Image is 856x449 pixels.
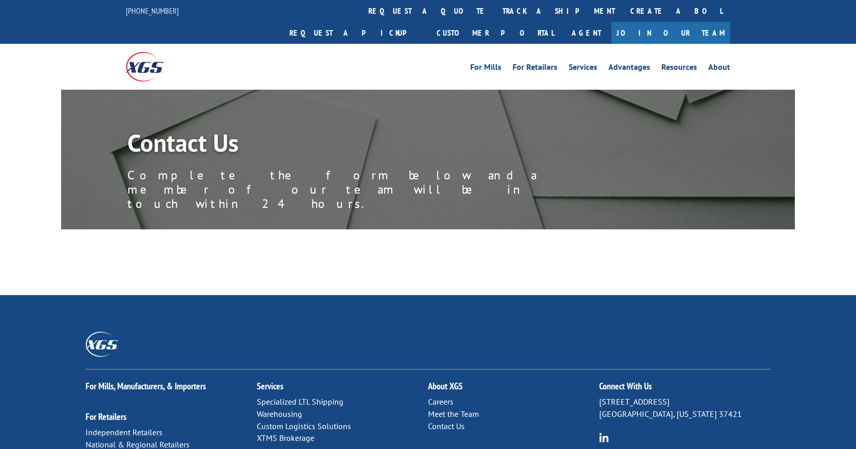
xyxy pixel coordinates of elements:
[428,409,479,419] a: Meet the Team
[86,411,126,422] a: For Retailers
[429,22,561,44] a: Customer Portal
[127,130,586,160] h1: Contact Us
[127,168,586,211] p: Complete the form below and a member of our team will be in touch within 24 hours.
[708,63,730,74] a: About
[470,63,501,74] a: For Mills
[428,397,453,407] a: Careers
[86,332,118,357] img: XGS_Logos_ALL_2024_All_White
[561,22,611,44] a: Agent
[569,63,597,74] a: Services
[282,22,429,44] a: Request a pickup
[257,397,343,407] a: Specialized LTL Shipping
[428,380,463,392] a: About XGS
[257,433,314,443] a: XTMS Brokerage
[257,409,302,419] a: Warehousing
[599,382,770,396] h2: Connect With Us
[86,427,163,437] a: Independent Retailers
[428,421,465,431] a: Contact Us
[611,22,730,44] a: Join Our Team
[599,396,770,420] p: [STREET_ADDRESS] [GEOGRAPHIC_DATA], [US_STATE] 37421
[513,63,557,74] a: For Retailers
[126,6,179,16] a: [PHONE_NUMBER]
[257,380,283,392] a: Services
[608,63,650,74] a: Advantages
[661,63,697,74] a: Resources
[257,421,351,431] a: Custom Logistics Solutions
[599,433,609,442] img: group-6
[86,380,206,392] a: For Mills, Manufacturers, & Importers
